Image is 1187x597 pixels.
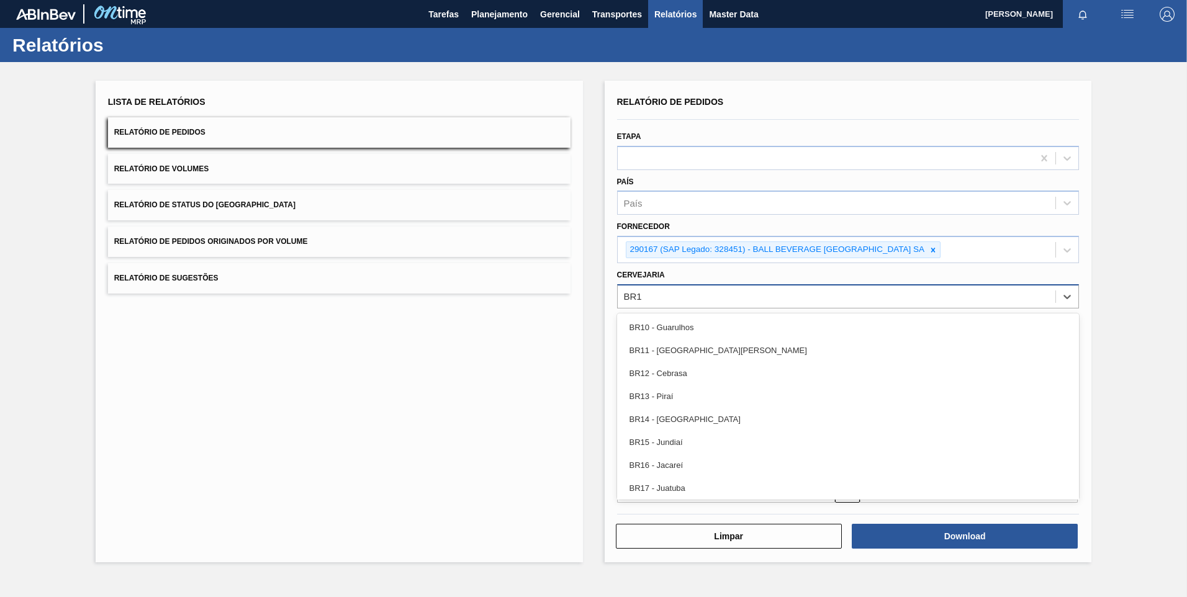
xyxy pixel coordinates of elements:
span: Relatório de Volumes [114,164,209,173]
span: Relatório de Pedidos [114,128,205,137]
img: userActions [1120,7,1135,22]
span: Relatório de Pedidos [617,97,724,107]
div: País [624,198,643,209]
button: Relatório de Pedidos [108,117,571,148]
button: Notificações [1063,6,1103,23]
div: BR15 - Jundiaí [617,431,1080,454]
div: BR13 - Piraí [617,385,1080,408]
div: BR11 - [GEOGRAPHIC_DATA][PERSON_NAME] [617,339,1080,362]
label: País [617,177,634,186]
div: BR10 - Guarulhos [617,316,1080,339]
div: BR17 - Juatuba [617,477,1080,500]
div: BR16 - Jacareí [617,454,1080,477]
img: Logout [1160,7,1175,22]
span: Tarefas [428,7,459,22]
span: Planejamento [471,7,528,22]
img: TNhmsLtSVTkK8tSr43FrP2fwEKptu5GPRR3wAAAABJRU5ErkJggg== [16,9,76,20]
h1: Relatórios [12,38,233,52]
span: Relatório de Sugestões [114,274,219,282]
label: Etapa [617,132,641,141]
button: Download [852,524,1078,549]
label: Cervejaria [617,271,665,279]
button: Relatório de Volumes [108,154,571,184]
button: Relatório de Pedidos Originados por Volume [108,227,571,257]
button: Relatório de Status do [GEOGRAPHIC_DATA] [108,190,571,220]
span: Gerencial [540,7,580,22]
span: Transportes [592,7,642,22]
button: Limpar [616,524,842,549]
button: Relatório de Sugestões [108,263,571,294]
span: Relatórios [654,7,697,22]
span: Master Data [709,7,758,22]
div: BR14 - [GEOGRAPHIC_DATA] [617,408,1080,431]
span: Relatório de Pedidos Originados por Volume [114,237,308,246]
span: Relatório de Status do [GEOGRAPHIC_DATA] [114,200,296,209]
div: BR12 - Cebrasa [617,362,1080,385]
div: 290167 (SAP Legado: 328451) - BALL BEVERAGE [GEOGRAPHIC_DATA] SA [626,242,927,258]
span: Lista de Relatórios [108,97,205,107]
label: Fornecedor [617,222,670,231]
